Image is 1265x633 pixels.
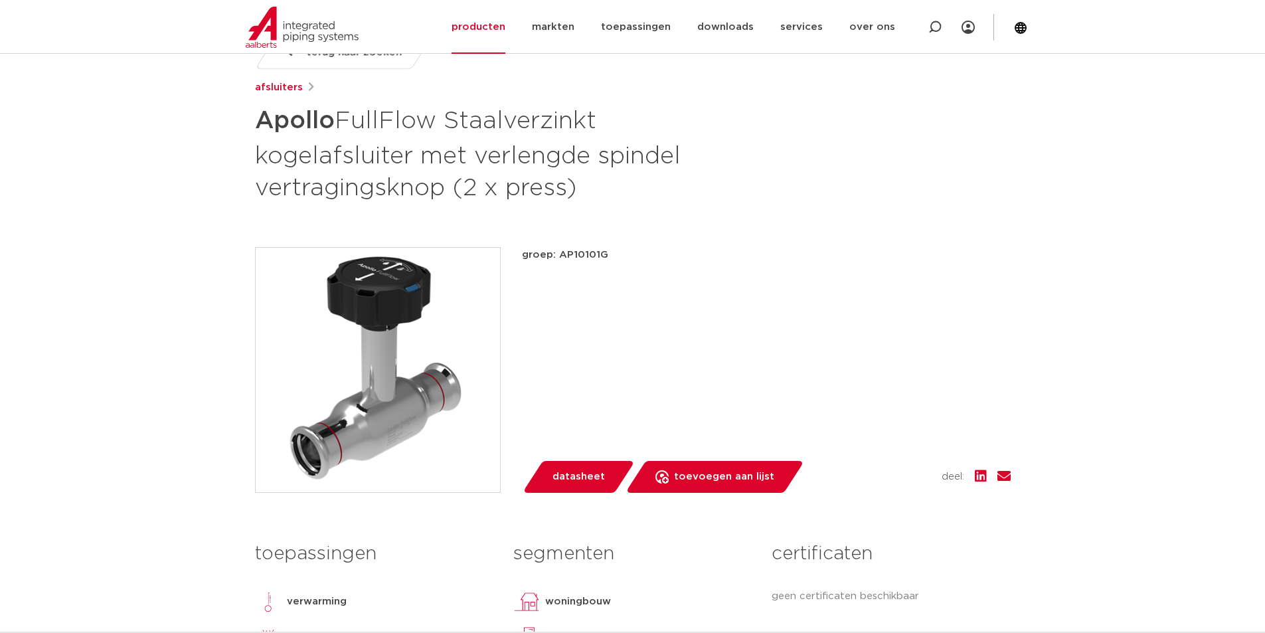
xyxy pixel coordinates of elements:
[545,594,611,610] p: woningbouw
[255,101,754,205] h1: FullFlow Staalverzinkt kogelafsluiter met verlengde spindel vertragingsknop (2 x press)
[942,469,964,485] span: deel:
[256,248,500,492] img: Product Image for Apollo FullFlow Staalverzinkt kogelafsluiter met verlengde spindel vertragingsk...
[255,588,282,615] img: verwarming
[552,466,605,488] span: datasheet
[287,594,347,610] p: verwarming
[255,109,335,133] strong: Apollo
[772,588,1010,604] p: geen certificaten beschikbaar
[513,541,752,567] h3: segmenten
[255,80,303,96] a: afsluiters
[255,541,493,567] h3: toepassingen
[522,461,635,493] a: datasheet
[522,247,1011,263] p: groep: AP10101G
[513,588,540,615] img: woningbouw
[772,541,1010,567] h3: certificaten
[674,466,774,488] span: toevoegen aan lijst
